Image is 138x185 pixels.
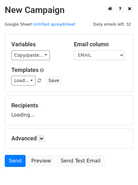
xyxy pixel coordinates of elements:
a: Templates [11,67,39,73]
a: Untitled spreadsheet [33,22,75,27]
a: Send Test Email [57,155,105,167]
h5: Recipients [11,102,127,109]
small: Google Sheet: [5,22,75,27]
a: Preview [27,155,55,167]
h5: Advanced [11,135,127,142]
a: Daily emails left: 32 [91,22,133,27]
a: Load... [11,76,36,86]
button: Save [45,76,62,86]
span: Daily emails left: 32 [91,21,133,28]
h2: New Campaign [5,5,133,16]
a: Copy/paste... [11,50,50,60]
h5: Variables [11,41,64,48]
h5: Email column [74,41,127,48]
a: Send [5,155,26,167]
div: Loading... [11,102,127,118]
